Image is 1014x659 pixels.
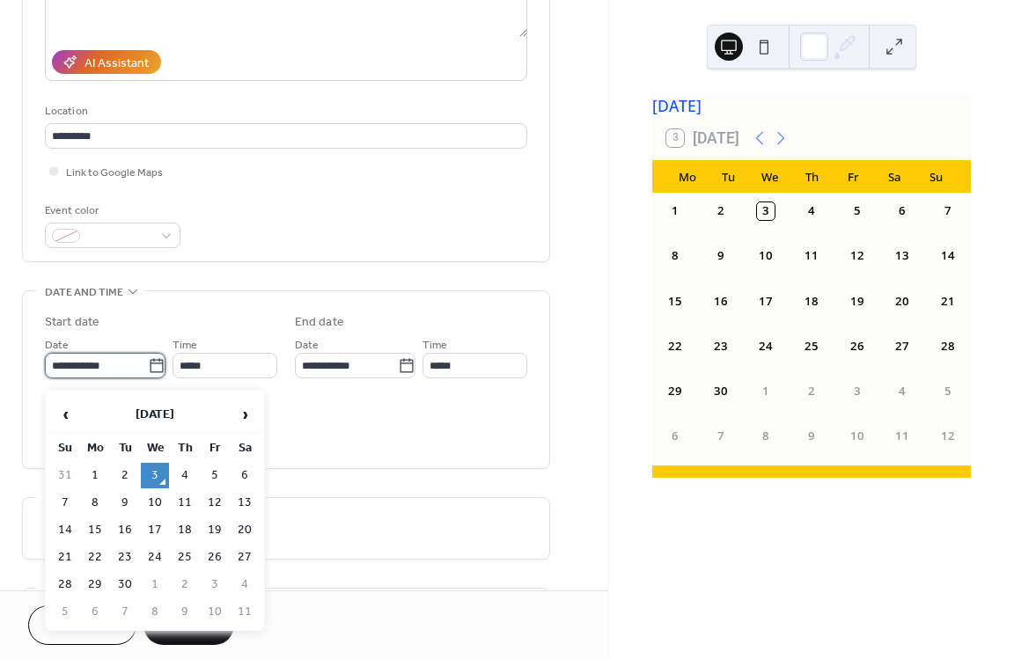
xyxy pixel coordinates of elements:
[757,247,775,265] div: 10
[849,293,866,311] div: 19
[111,545,139,570] td: 23
[81,463,109,488] td: 1
[171,517,199,543] td: 18
[803,383,820,400] div: 2
[111,463,139,488] td: 2
[201,517,229,543] td: 19
[66,164,163,182] span: Link to Google Maps
[666,160,708,194] div: Mo
[666,338,684,355] div: 22
[111,572,139,597] td: 30
[894,383,912,400] div: 4
[81,436,109,461] th: Mo
[757,338,775,355] div: 24
[231,436,259,461] th: Sa
[939,293,957,311] div: 21
[81,572,109,597] td: 29
[111,517,139,543] td: 16
[712,383,730,400] div: 30
[803,338,820,355] div: 25
[939,428,957,445] div: 12
[111,436,139,461] th: Tu
[45,336,69,355] span: Date
[894,202,912,220] div: 6
[231,572,259,597] td: 4
[81,545,109,570] td: 22
[757,293,775,311] div: 17
[849,338,866,355] div: 26
[171,572,199,597] td: 2
[111,490,139,516] td: 9
[874,160,915,194] div: Sa
[141,436,169,461] th: We
[803,202,820,220] div: 4
[757,383,775,400] div: 1
[52,397,78,432] span: ‹
[174,618,203,636] span: Save
[201,463,229,488] td: 5
[171,490,199,516] td: 11
[51,572,79,597] td: 28
[141,517,169,543] td: 17
[803,428,820,445] div: 9
[666,383,684,400] div: 29
[749,160,790,194] div: We
[28,605,136,645] button: Cancel
[171,463,199,488] td: 4
[757,428,775,445] div: 8
[201,490,229,516] td: 12
[81,396,229,434] th: [DATE]
[51,490,79,516] td: 7
[231,517,259,543] td: 20
[757,202,775,220] div: 3
[45,313,99,332] div: Start date
[894,293,912,311] div: 20
[201,599,229,625] td: 10
[51,517,79,543] td: 14
[51,599,79,625] td: 5
[141,545,169,570] td: 24
[894,338,912,355] div: 27
[51,545,79,570] td: 21
[712,338,730,355] div: 23
[201,572,229,597] td: 3
[231,490,259,516] td: 13
[81,490,109,516] td: 8
[52,50,161,74] button: AI Assistant
[939,247,957,265] div: 14
[666,247,684,265] div: 8
[894,428,912,445] div: 11
[295,336,319,355] span: Date
[171,436,199,461] th: Th
[141,572,169,597] td: 1
[712,202,730,220] div: 2
[666,428,684,445] div: 6
[849,247,866,265] div: 12
[939,202,957,220] div: 7
[45,102,524,121] div: Location
[231,397,258,432] span: ›
[51,436,79,461] th: Su
[81,599,109,625] td: 6
[712,247,730,265] div: 9
[422,336,447,355] span: Time
[849,202,866,220] div: 5
[295,313,344,332] div: End date
[231,545,259,570] td: 27
[231,599,259,625] td: 11
[141,463,169,488] td: 3
[791,160,833,194] div: Th
[849,428,866,445] div: 10
[231,463,259,488] td: 6
[141,490,169,516] td: 10
[803,247,820,265] div: 11
[111,599,139,625] td: 7
[708,160,749,194] div: Tu
[141,599,169,625] td: 8
[201,436,229,461] th: Fr
[939,383,957,400] div: 5
[51,463,79,488] td: 31
[712,428,730,445] div: 7
[849,383,866,400] div: 3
